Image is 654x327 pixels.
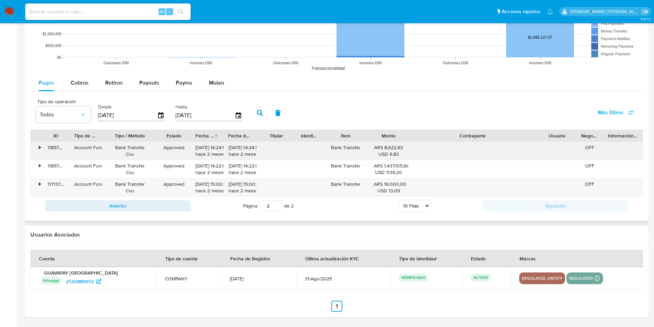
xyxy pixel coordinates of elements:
a: Notificaciones [547,9,553,15]
h2: Usuarios Asociados [30,231,643,238]
span: 3.157.3 [640,16,651,22]
span: Alt [159,8,165,15]
button: search-icon [174,7,188,17]
p: sandra.helbardt@mercadolibre.com [570,8,640,15]
span: Accesos rápidos [502,8,540,15]
input: Buscar usuario o caso... [25,7,191,16]
a: Salir [642,8,649,15]
span: s [169,8,171,15]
